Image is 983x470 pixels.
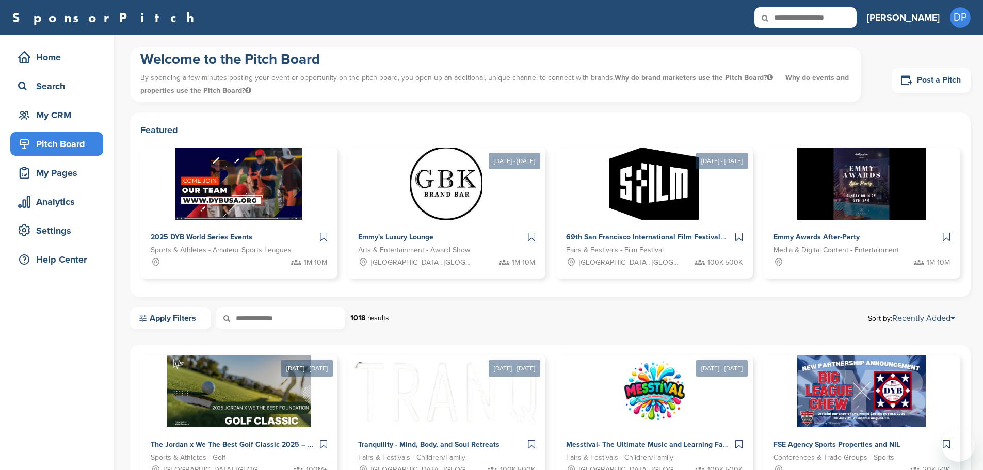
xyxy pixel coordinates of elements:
[556,131,753,279] a: [DATE] - [DATE] Sponsorpitch & 69th San Francisco International Film Festival Fairs & Festivals -...
[927,257,950,268] span: 1M-10M
[609,148,699,220] img: Sponsorpitch &
[410,148,482,220] img: Sponsorpitch &
[950,7,971,28] span: DP
[489,360,540,377] div: [DATE] - [DATE]
[615,73,775,82] span: Why do brand marketers use the Pitch Board?
[358,245,470,256] span: Arts & Entertainment - Award Show
[892,313,955,323] a: Recently Added
[15,106,103,124] div: My CRM
[942,429,975,462] iframe: Button to launch messaging window
[12,11,201,24] a: SponsorPitch
[892,68,971,93] a: Post a Pitch
[140,50,851,69] h1: Welcome to the Pitch Board
[797,355,926,427] img: Sponsorpitch &
[867,6,940,29] a: [PERSON_NAME]
[10,45,103,69] a: Home
[348,131,545,279] a: [DATE] - [DATE] Sponsorpitch & Emmy's Luxury Lounge Arts & Entertainment - Award Show [GEOGRAPHIC...
[151,452,225,463] span: Sports & Athletes - Golf
[358,233,433,241] span: Emmy's Luxury Lounge
[167,355,311,427] img: Sponsorpitch &
[696,360,748,377] div: [DATE] - [DATE]
[175,148,303,220] img: Sponsorpitch &
[140,148,337,279] a: Sponsorpitch & 2025 DYB World Series Events Sports & Athletes - Amateur Sports Leagues 1M-10M
[489,153,540,169] div: [DATE] - [DATE]
[566,245,664,256] span: Fairs & Festivals - Film Festival
[566,452,673,463] span: Fairs & Festivals - Children/Family
[140,123,960,137] h2: Featured
[367,314,389,322] span: results
[10,161,103,185] a: My Pages
[350,314,365,322] strong: 1018
[10,132,103,156] a: Pitch Board
[15,192,103,211] div: Analytics
[773,452,894,463] span: Conferences & Trade Groups - Sports
[773,245,899,256] span: Media & Digital Content - Entertainment
[512,257,535,268] span: 1M-10M
[10,103,103,127] a: My CRM
[130,307,211,329] a: Apply Filters
[358,452,465,463] span: Fairs & Festivals - Children/Family
[10,74,103,98] a: Search
[797,148,926,220] img: Sponsorpitch &
[571,355,737,427] img: Sponsorpitch &
[763,148,960,279] a: Sponsorpitch & Emmy Awards After-Party Media & Digital Content - Entertainment 1M-10M
[140,69,851,100] p: By spending a few minutes posting your event or opportunity on the pitch board, you open up an ad...
[348,355,759,427] img: Sponsorpitch &
[15,77,103,95] div: Search
[10,219,103,242] a: Settings
[304,257,327,268] span: 1M-10M
[151,245,292,256] span: Sports & Athletes - Amateur Sports Leagues
[151,440,453,449] span: The Jordan x We The Best Golf Classic 2025 – Where Sports, Music & Philanthropy Collide
[696,153,748,169] div: [DATE] - [DATE]
[15,164,103,182] div: My Pages
[10,190,103,214] a: Analytics
[151,233,252,241] span: 2025 DYB World Series Events
[15,135,103,153] div: Pitch Board
[773,440,900,449] span: FSE Agency Sports Properties and NIL
[566,440,765,449] span: Messtival- The Ultimate Music and Learning Family Festival
[566,233,720,241] span: 69th San Francisco International Film Festival
[867,10,940,25] h3: [PERSON_NAME]
[773,233,860,241] span: Emmy Awards After-Party
[10,248,103,271] a: Help Center
[868,314,955,322] span: Sort by:
[15,250,103,269] div: Help Center
[707,257,743,268] span: 100K-500K
[371,257,473,268] span: [GEOGRAPHIC_DATA], [GEOGRAPHIC_DATA]
[15,221,103,240] div: Settings
[281,360,333,377] div: [DATE] - [DATE]
[358,440,499,449] span: Tranquility - Mind, Body, and Soul Retreats
[15,48,103,67] div: Home
[579,257,681,268] span: [GEOGRAPHIC_DATA], [GEOGRAPHIC_DATA]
